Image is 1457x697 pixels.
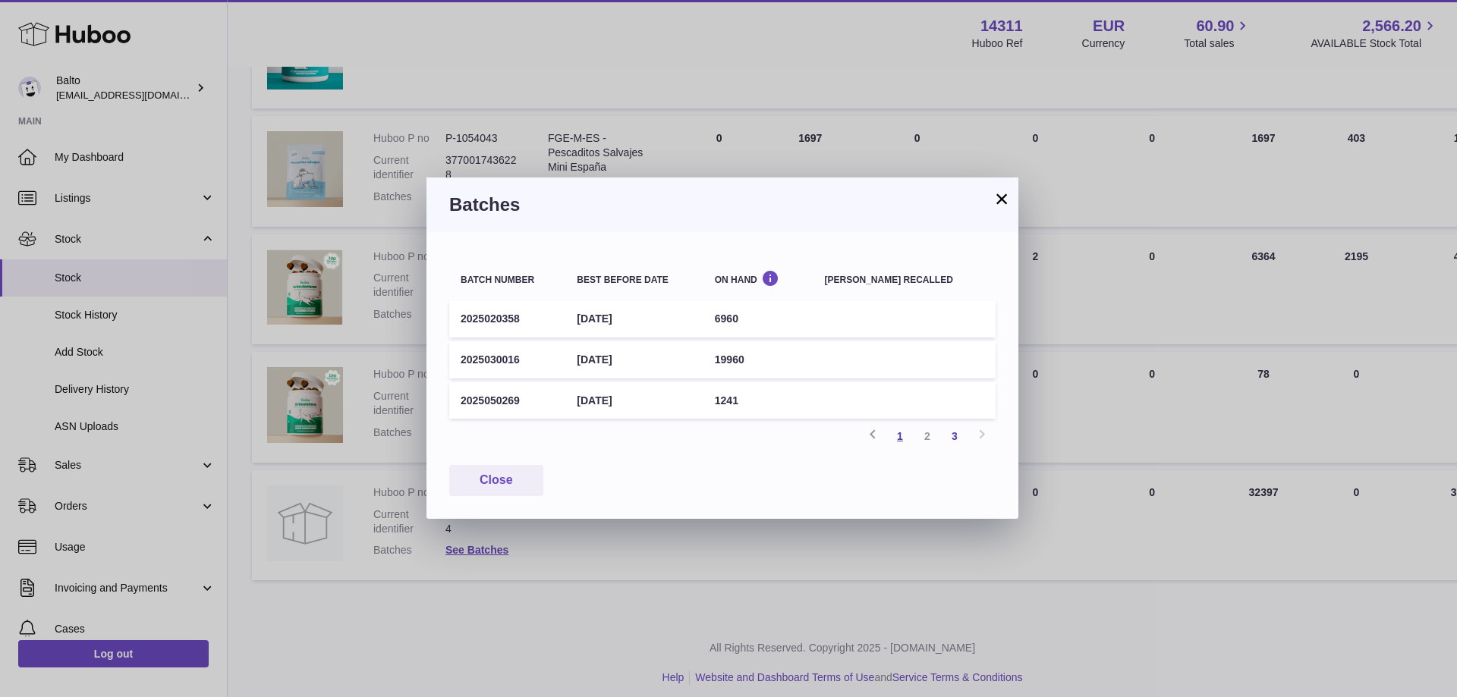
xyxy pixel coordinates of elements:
[715,270,802,284] div: On Hand
[703,300,813,338] td: 6960
[449,465,543,496] button: Close
[449,300,565,338] td: 2025020358
[449,382,565,419] td: 2025050269
[565,382,703,419] td: [DATE]
[703,341,813,378] td: 19960
[449,193,996,217] h3: Batches
[886,422,914,450] a: 1
[825,275,984,285] div: [PERSON_NAME] recalled
[565,300,703,338] td: [DATE]
[703,382,813,419] td: 1241
[941,422,968,450] a: 3
[914,422,941,450] a: 2
[993,190,1011,208] button: ×
[565,341,703,378] td: [DATE]
[449,341,565,378] td: 2025030016
[577,275,691,285] div: Best before date
[461,275,554,285] div: Batch number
